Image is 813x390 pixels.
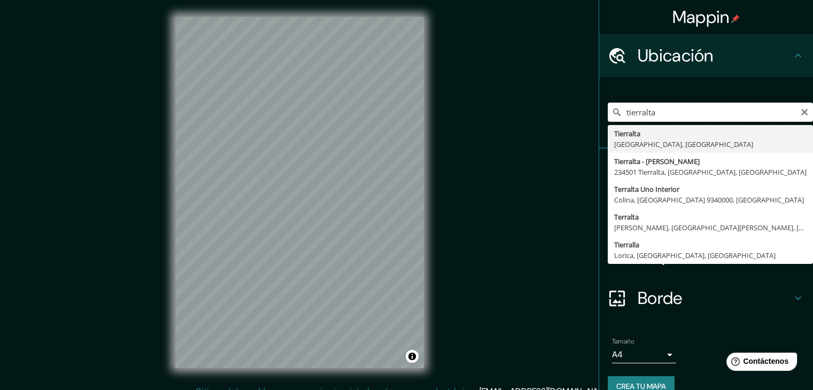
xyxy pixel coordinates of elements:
font: Tierralta [614,129,640,138]
font: Borde [638,287,683,309]
font: Tierralla [614,240,639,249]
font: Mappin [672,6,730,28]
input: Elige tu ciudad o zona [608,103,813,122]
button: Claro [800,106,809,116]
div: Estilo [599,191,813,234]
div: Borde [599,277,813,319]
font: Tierralta - [PERSON_NAME] [614,157,700,166]
font: 234501 Tierralta, [GEOGRAPHIC_DATA], [GEOGRAPHIC_DATA] [614,167,807,177]
font: [GEOGRAPHIC_DATA], [GEOGRAPHIC_DATA] [614,139,753,149]
div: A4 [612,346,676,363]
iframe: Lanzador de widgets de ayuda [718,348,801,378]
button: Activar o desactivar atribución [406,350,419,363]
font: Terralta Uno Interior [614,184,679,194]
div: Disposición [599,234,813,277]
div: Patas [599,149,813,191]
font: Colina, [GEOGRAPHIC_DATA] 9340000, [GEOGRAPHIC_DATA] [614,195,804,205]
canvas: Mapa [175,17,424,368]
div: Ubicación [599,34,813,77]
img: pin-icon.png [731,14,740,23]
font: Ubicación [638,44,714,67]
font: Lorica, [GEOGRAPHIC_DATA], [GEOGRAPHIC_DATA] [614,251,776,260]
font: Tamaño [612,337,634,346]
font: Terralta [614,212,639,222]
font: A4 [612,349,623,360]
